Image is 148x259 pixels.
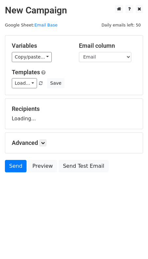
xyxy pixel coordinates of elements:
a: Templates [12,69,40,76]
a: Load... [12,78,37,88]
a: Daily emails left: 50 [99,23,143,27]
a: Email Base [34,23,57,27]
h2: New Campaign [5,5,143,16]
h5: Advanced [12,139,136,147]
div: Loading... [12,105,136,122]
h5: Email column [79,42,136,49]
h5: Variables [12,42,69,49]
a: Send [5,160,27,172]
h5: Recipients [12,105,136,112]
a: Preview [28,160,57,172]
span: Daily emails left: 50 [99,22,143,29]
small: Google Sheet: [5,23,58,27]
a: Copy/paste... [12,52,52,62]
a: Send Test Email [59,160,108,172]
button: Save [47,78,64,88]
